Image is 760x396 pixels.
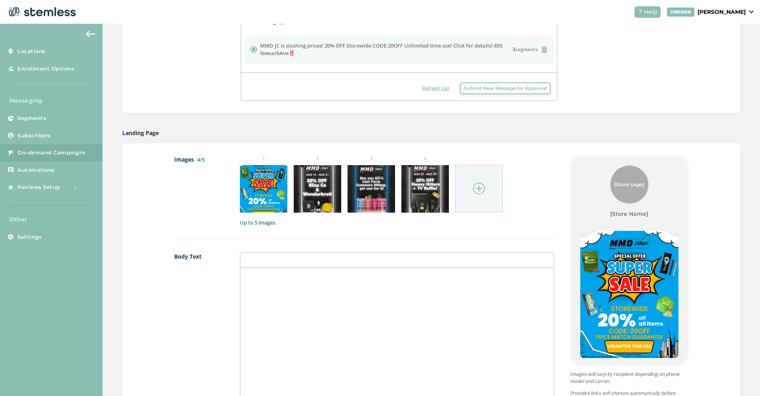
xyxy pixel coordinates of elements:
label: Images [174,155,224,227]
span: On-demand Campaigns [17,149,86,157]
span: Enrollment Options [17,65,74,73]
img: oEBxmjEgAAAAASUVORK5CYII= [401,165,449,213]
button: Item 0 [606,363,617,375]
p: [PERSON_NAME] [697,8,746,16]
iframe: Chat Widget [720,358,760,396]
img: icon-circle-plus-45441306.svg [473,183,485,194]
span: Reviews Setup [17,183,60,191]
p: Images will vary by recipient depending on phone model and carrier. [570,371,689,385]
span: Automations [17,166,55,174]
img: icon-arrow-back-accent-c549486e.svg [86,31,95,37]
span: segments [513,46,538,53]
small: 1 [240,155,287,162]
button: Item 3 [641,363,653,375]
button: Item 2 [629,363,641,375]
button: Refresh List [418,82,454,94]
button: Item 1 [617,363,629,375]
small: 2 [294,155,341,162]
span: Refresh List [422,85,450,92]
img: logo-dark-0685b13c.svg [6,4,76,20]
label: Landing Page [122,129,159,137]
img: uylE8ZrthdAAAAABJRU5ErkJggg== [240,165,287,213]
img: icon-help-white-03924b79.svg [638,10,642,14]
label: 4/5 [197,156,205,163]
small: 3 [348,155,395,162]
span: Submit New Message for Approval [464,85,547,92]
label: MMD JC is slashing prices! 20% OFF Storewide CODE:20OFF Unlimited time use! Click for details! 65... [260,42,513,57]
span: {Store Logo} [614,181,644,188]
img: icon_down-arrow-small-66adaf34.svg [749,10,754,13]
span: Subscribers [17,132,51,140]
span: Settings [17,233,42,241]
span: Help [644,8,657,16]
span: Locations [17,48,46,55]
div: VENDOR [667,8,694,17]
strong: 3 [513,46,515,53]
small: 4 [401,155,449,162]
label: {Store Name} [610,210,648,218]
img: uylE8ZrthdAAAAABJRU5ErkJggg== [580,231,678,358]
img: G1Ipwkj41CHYkDQ2eQDpFusXU8n1mQAAAABJRU5ErkJggg== [294,165,341,213]
img: LCNPJaEcmAUAAAAASUVORK5CYII= [348,165,395,213]
span: Segments [17,114,46,122]
img: glitter-stars-b7820f95.gif [66,179,82,195]
button: Submit New Message for Approval [460,82,551,94]
label: Up to 5 images. [240,219,554,227]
